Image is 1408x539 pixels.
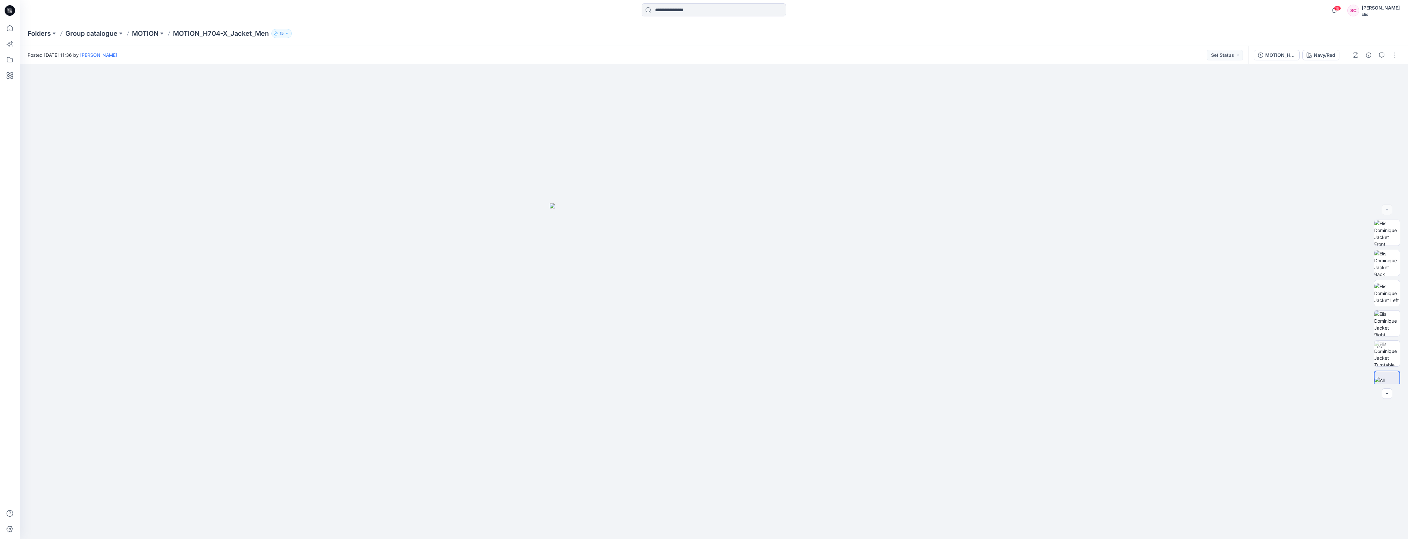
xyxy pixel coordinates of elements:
[1374,250,1400,276] img: Elis Dominique Jacket Back
[271,29,292,38] button: 15
[550,203,878,539] img: eyJhbGciOiJIUzI1NiIsImtpZCI6IjAiLCJzbHQiOiJzZXMiLCJ0eXAiOiJKV1QifQ.eyJkYXRhIjp7InR5cGUiOiJzdG9yYW...
[1363,50,1374,60] button: Details
[132,29,159,38] a: MOTION
[28,29,51,38] a: Folders
[28,52,117,58] span: Posted [DATE] 11:36 by
[1374,311,1400,336] img: Elis Dominique Jacket Right
[280,30,284,37] p: 15
[1347,5,1359,16] div: SC
[1265,52,1295,59] div: MOTION_H704-X_Jacket_Men
[1362,4,1400,12] div: [PERSON_NAME]
[1374,220,1400,246] img: Elis Dominique Jacket Front
[1334,6,1341,11] span: 16
[1314,52,1335,59] div: Navy/Red
[80,52,117,58] a: [PERSON_NAME]
[1374,283,1400,304] img: Elis Dominique Jacket Left
[1374,341,1400,366] img: Elis Dominique Jacket Turntable
[65,29,117,38] a: Group catalogue
[173,29,269,38] p: MOTION_H704-X_Jacket_Men
[1254,50,1300,60] button: MOTION_H704-X_Jacket_Men
[1302,50,1339,60] button: Navy/Red
[1362,12,1400,17] div: Elis
[1375,377,1399,391] img: All colorways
